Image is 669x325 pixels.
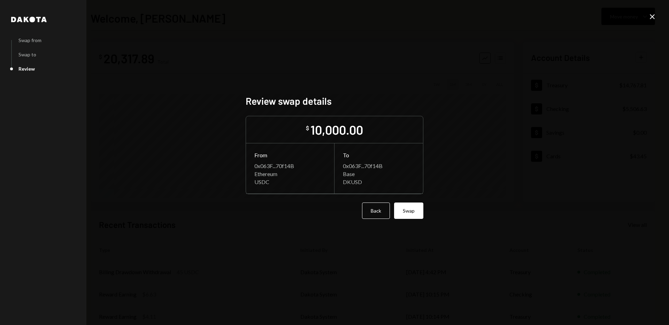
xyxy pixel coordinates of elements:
[254,179,326,185] div: USDC
[306,125,309,132] div: $
[310,122,363,137] div: 10,000.00
[246,94,423,108] h2: Review swap details
[362,203,390,219] button: Back
[254,152,326,158] div: From
[343,152,415,158] div: To
[18,37,41,43] div: Swap from
[343,171,415,177] div: Base
[343,179,415,185] div: DKUSD
[343,162,415,169] div: 0x063F...70f14B
[394,203,423,219] button: Swap
[18,51,36,57] div: Swap to
[18,66,35,72] div: Review
[254,162,326,169] div: 0x063F...70f14B
[254,171,326,177] div: Ethereum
